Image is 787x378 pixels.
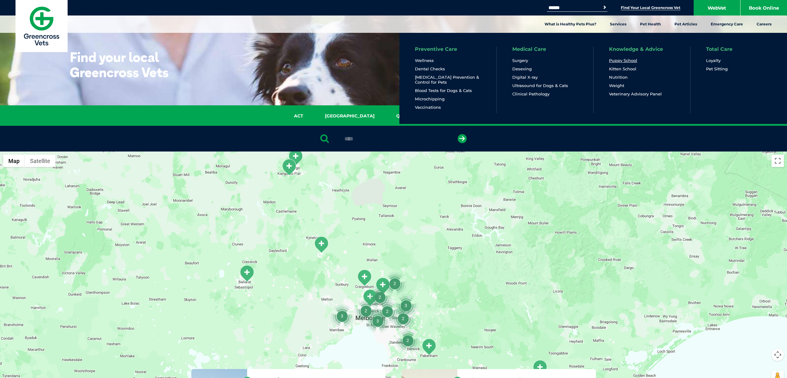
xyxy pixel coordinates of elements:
a: Emergency Care [704,15,750,33]
div: 3 [330,304,354,328]
a: Weight [609,83,624,88]
button: Toggle fullscreen view [771,155,784,167]
button: Search [602,4,608,11]
div: Pakenham [421,338,437,355]
a: Pet Articles [668,15,704,33]
a: Nutrition [609,75,628,80]
div: 2 [396,329,420,352]
div: Macedon Ranges [313,236,329,253]
div: 2 [368,285,392,309]
a: Medical Care [512,47,546,52]
div: White Hills [288,149,303,166]
a: Services [603,15,633,33]
button: Show satellite imagery [25,155,56,167]
a: Pet Sitting [706,66,728,72]
a: Puppy School [609,58,637,63]
a: Wellness [415,58,434,63]
a: [GEOGRAPHIC_DATA] [314,112,385,120]
a: Pet Health [633,15,668,33]
button: Show street map [3,155,25,167]
div: Morwell [532,360,548,377]
a: Loyalty [706,58,721,63]
div: Craigieburn [357,269,372,286]
a: Vaccinations [415,105,441,110]
div: Kangaroo Flat [281,159,297,176]
button: Map camera controls [771,349,784,361]
div: 3 [394,294,418,317]
a: Dental Checks [415,66,445,72]
a: Preventive Care [415,47,457,52]
a: Find Your Local Greencross Vet [621,5,680,10]
div: Coburg [362,289,378,306]
a: What is Healthy Pets Plus? [538,15,603,33]
div: 2 [391,307,415,330]
a: Veterinary Advisory Panel [609,91,662,97]
a: Desexing [512,66,532,72]
a: ACT [283,112,314,120]
a: Blood Tests for Dogs & Cats [415,88,472,93]
a: Knowledge & Advice [609,47,663,52]
a: QLD [385,112,417,120]
div: 3 [366,309,389,333]
div: 2 [383,272,407,295]
h1: Find your local Greencross Vets [70,50,192,80]
a: Clinical Pathology [512,91,549,97]
a: Ultrasound for Dogs & Cats [512,83,568,88]
a: Digital X-ray [512,75,538,80]
div: Ballarat [239,265,255,282]
div: 2 [354,299,378,323]
a: [MEDICAL_DATA] Prevention & Control for Pets [415,75,481,85]
div: South Morang [375,277,390,294]
a: Microchipping [415,96,445,102]
a: Total Care [706,47,732,52]
a: Careers [750,15,778,33]
a: Surgery [512,58,528,63]
a: Kitten School [609,66,636,72]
